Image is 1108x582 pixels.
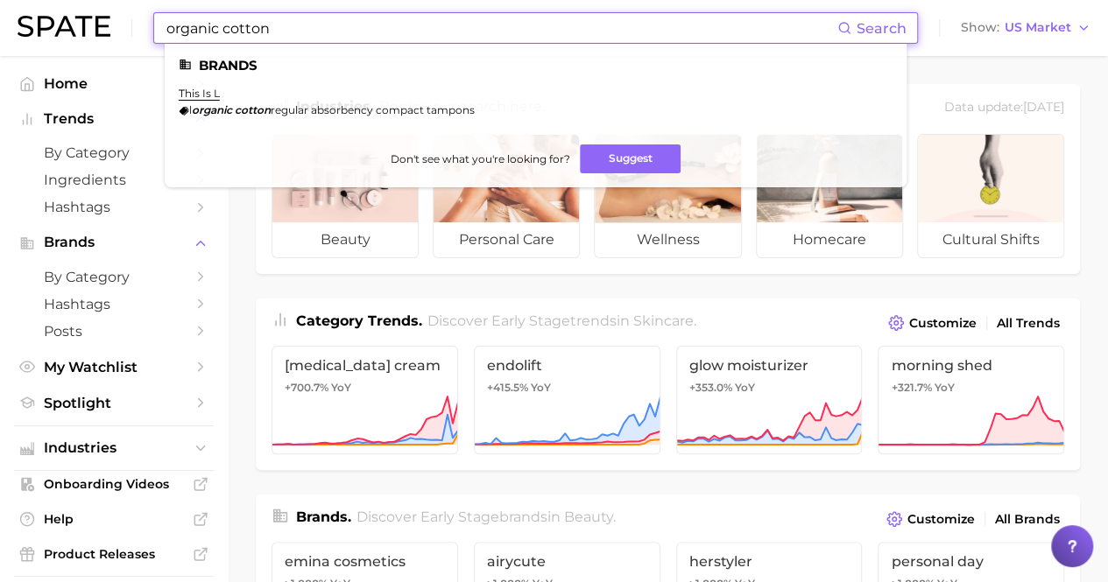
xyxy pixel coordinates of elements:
[487,381,528,394] span: +415.5%
[356,508,616,525] span: Discover Early Stage brands in .
[433,134,580,258] a: personal care
[891,553,1051,570] span: personal day
[14,193,214,221] a: Hashtags
[956,17,1095,39] button: ShowUS Market
[44,359,184,375] span: My Watchlist
[296,312,422,329] span: Category Trends .
[689,553,850,570] span: herstyler
[689,357,850,374] span: glow moisturizer
[595,222,740,257] span: wellness
[995,512,1060,527] span: All Brands
[14,70,214,97] a: Home
[44,476,184,492] span: Onboarding Videos
[44,323,184,340] span: Posts
[44,269,184,285] span: by Category
[14,139,214,166] a: by Category
[474,346,660,454] a: endolift+415.5% YoY
[44,75,184,92] span: Home
[14,106,214,132] button: Trends
[735,381,755,395] span: YoY
[44,172,184,188] span: Ingredients
[633,312,694,329] span: skincare
[179,87,220,100] a: this is l
[434,222,579,257] span: personal care
[857,20,907,37] span: Search
[14,435,214,461] button: Industries
[192,103,232,116] em: organic
[14,318,214,345] a: Posts
[756,134,903,258] a: homecare
[44,395,184,411] span: Spotlight
[891,357,1051,374] span: morning shed
[271,103,475,116] span: regular absorbency compact tampons
[14,541,214,567] a: Product Releases
[390,152,569,165] span: Don't see what you're looking for?
[14,389,214,417] a: Spotlight
[944,96,1064,120] div: Data update: [DATE]
[907,512,975,527] span: Customize
[296,508,351,525] span: Brands .
[272,222,418,257] span: beauty
[531,381,551,395] span: YoY
[594,134,741,258] a: wellness
[331,381,351,395] span: YoY
[918,222,1063,257] span: cultural shifts
[14,263,214,291] a: by Category
[18,16,110,37] img: SPATE
[285,357,445,374] span: [MEDICAL_DATA] cream
[564,508,613,525] span: beauty
[14,229,214,256] button: Brands
[757,222,902,257] span: homecare
[14,354,214,381] a: My Watchlist
[884,311,981,335] button: Customize
[272,346,458,454] a: [MEDICAL_DATA] cream+700.7% YoY
[14,471,214,497] a: Onboarding Videos
[44,440,184,456] span: Industries
[997,316,1060,331] span: All Trends
[934,381,954,395] span: YoY
[44,199,184,215] span: Hashtags
[285,553,445,570] span: emina cosmetics
[580,144,681,173] button: Suggest
[44,111,184,127] span: Trends
[272,134,419,258] a: beauty
[14,291,214,318] a: Hashtags
[427,312,696,329] span: Discover Early Stage trends in .
[44,511,184,527] span: Help
[235,103,271,116] em: cotton
[1005,23,1071,32] span: US Market
[917,134,1064,258] a: cultural shifts
[991,508,1064,531] a: All Brands
[44,235,184,250] span: Brands
[487,553,647,570] span: airycute
[676,346,863,454] a: glow moisturizer+353.0% YoY
[878,346,1064,454] a: morning shed+321.7% YoY
[44,144,184,161] span: by Category
[882,507,979,531] button: Customize
[44,546,184,562] span: Product Releases
[909,316,977,331] span: Customize
[891,381,931,394] span: +321.7%
[189,103,192,116] span: l
[179,58,893,73] li: Brands
[689,381,732,394] span: +353.0%
[14,166,214,193] a: Ingredients
[487,357,647,374] span: endolift
[961,23,999,32] span: Show
[14,506,214,532] a: Help
[44,296,184,312] span: Hashtags
[285,381,328,394] span: +700.7%
[165,13,837,43] input: Search here for a brand, industry, or ingredient
[992,312,1064,335] a: All Trends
